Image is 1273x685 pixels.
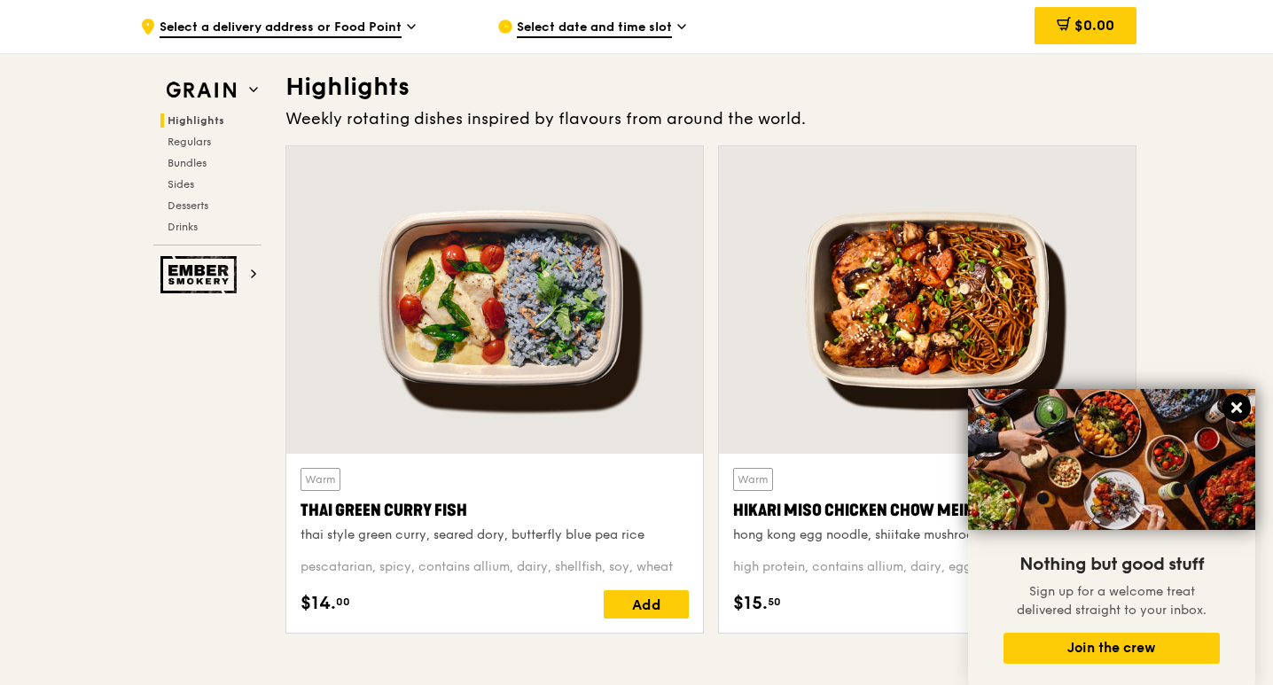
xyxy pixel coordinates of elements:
[1017,584,1207,618] span: Sign up for a welcome treat delivered straight to your inbox.
[733,526,1121,544] div: hong kong egg noodle, shiitake mushroom, roasted carrot
[1004,633,1220,664] button: Join the crew
[733,558,1121,576] div: high protein, contains allium, dairy, egg, soy, wheat
[517,19,672,38] span: Select date and time slot
[168,157,207,169] span: Bundles
[733,590,768,617] span: $15.
[733,468,773,491] div: Warm
[168,136,211,148] span: Regulars
[160,74,242,106] img: Grain web logo
[160,256,242,293] img: Ember Smokery web logo
[1019,554,1204,575] span: Nothing but good stuff
[285,106,1136,131] div: Weekly rotating dishes inspired by flavours from around the world.
[336,595,350,609] span: 00
[168,221,198,233] span: Drinks
[168,114,224,127] span: Highlights
[301,468,340,491] div: Warm
[301,558,689,576] div: pescatarian, spicy, contains allium, dairy, shellfish, soy, wheat
[285,71,1136,103] h3: Highlights
[168,199,208,212] span: Desserts
[301,590,336,617] span: $14.
[1074,17,1114,34] span: $0.00
[604,590,689,619] div: Add
[301,526,689,544] div: thai style green curry, seared dory, butterfly blue pea rice
[768,595,781,609] span: 50
[168,178,194,191] span: Sides
[160,19,402,38] span: Select a delivery address or Food Point
[1222,393,1251,422] button: Close
[301,498,689,523] div: Thai Green Curry Fish
[733,498,1121,523] div: Hikari Miso Chicken Chow Mein
[968,389,1255,530] img: DSC07876-Edit02-Large.jpeg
